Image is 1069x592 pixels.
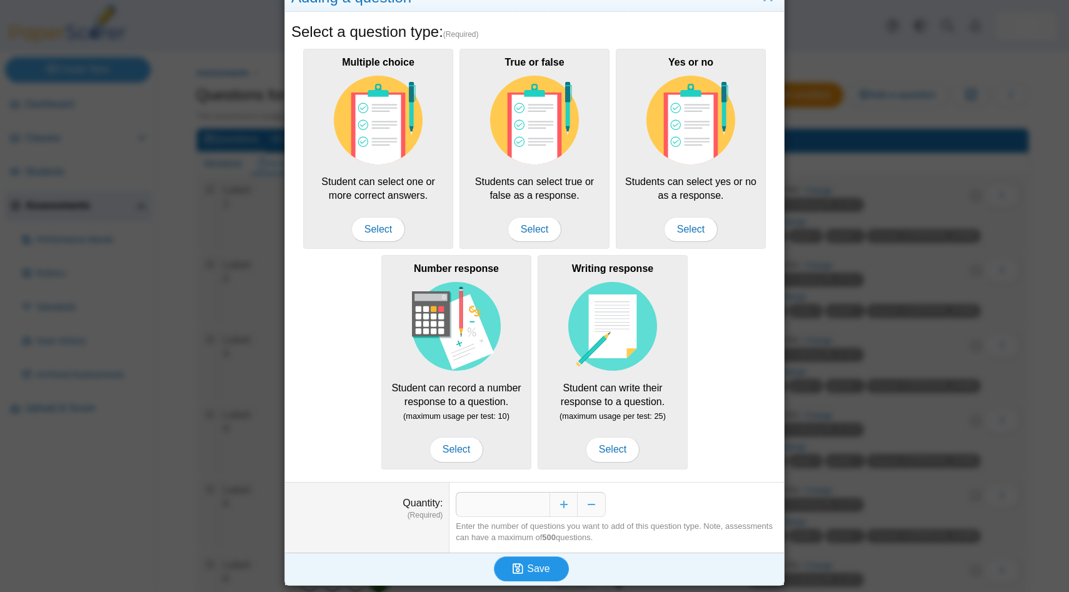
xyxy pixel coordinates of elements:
[351,217,405,242] span: Select
[560,411,666,421] small: (maximum usage per test: 25)
[443,29,479,40] span: (Required)
[403,411,509,421] small: (maximum usage per test: 10)
[412,282,501,371] img: item-type-number-response.svg
[303,49,453,249] div: Student can select one or more correct answers.
[459,49,610,249] div: Students can select true or false as a response.
[342,57,414,68] b: Multiple choice
[291,510,443,521] dfn: (Required)
[568,282,657,371] img: item-type-writing-response.svg
[429,437,483,462] span: Select
[403,498,443,508] label: Quantity
[550,492,578,517] button: Increase
[291,21,778,43] h5: Select a question type:
[527,563,550,574] span: Save
[646,76,735,164] img: item-type-multiple-choice.svg
[494,556,569,581] button: Save
[586,437,640,462] span: Select
[490,76,579,164] img: item-type-multiple-choice.svg
[414,263,499,274] b: Number response
[381,255,531,469] div: Student can record a number response to a question.
[538,255,688,469] div: Student can write their response to a question.
[616,49,766,249] div: Students can select yes or no as a response.
[504,57,564,68] b: True or false
[578,492,606,517] button: Decrease
[664,217,718,242] span: Select
[334,76,423,164] img: item-type-multiple-choice.svg
[542,533,556,542] b: 500
[572,263,653,274] b: Writing response
[456,521,778,543] div: Enter the number of questions you want to add of this question type. Note, assessments can have a...
[508,217,561,242] span: Select
[668,57,713,68] b: Yes or no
